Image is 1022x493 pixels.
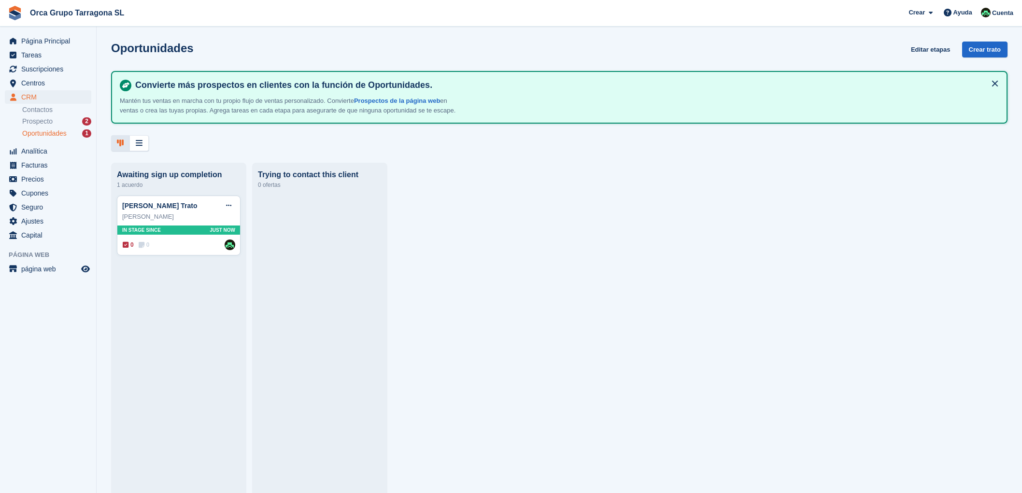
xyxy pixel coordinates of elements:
a: menu [5,144,91,158]
span: Ayuda [953,8,972,17]
span: Just now [210,226,235,234]
div: 0 ofertas [258,179,382,191]
h1: Oportunidades [111,42,194,55]
span: Página Principal [21,34,79,48]
div: Trying to contact this client [258,170,382,179]
a: Vista previa de la tienda [80,263,91,275]
span: 0 [139,240,150,249]
a: menu [5,158,91,172]
a: menu [5,90,91,104]
span: Tareas [21,48,79,62]
span: 0 [123,240,134,249]
a: menu [5,186,91,200]
div: 2 [82,117,91,126]
img: Tania [225,239,235,250]
span: CRM [21,90,79,104]
span: Analítica [21,144,79,158]
a: menu [5,34,91,48]
a: menu [5,214,91,228]
a: menú [5,262,91,276]
div: Awaiting sign up completion [117,170,241,179]
img: Tania [981,8,991,17]
span: Suscripciones [21,62,79,76]
span: Cupones [21,186,79,200]
a: menu [5,200,91,214]
div: 1 [82,129,91,138]
a: Oportunidades 1 [22,128,91,139]
span: Centros [21,76,79,90]
span: Cuenta [992,8,1013,18]
a: menu [5,62,91,76]
img: stora-icon-8386f47178a22dfd0bd8f6a31ec36ba5ce8667c1dd55bd0f319d3a0aa187defe.svg [8,6,22,20]
a: [PERSON_NAME] Trato [122,202,198,210]
span: Seguro [21,200,79,214]
a: Crear trato [962,42,1008,57]
a: Contactos [22,105,91,114]
span: Crear [908,8,925,17]
span: Oportunidades [22,129,67,138]
h4: Convierte más prospectos en clientes con la función de Oportunidades. [131,80,999,91]
span: Prospecto [22,117,53,126]
span: Capital [21,228,79,242]
a: menu [5,48,91,62]
div: [PERSON_NAME] [122,212,235,222]
span: In stage since [122,226,161,234]
span: Ajustes [21,214,79,228]
a: Prospecto 2 [22,116,91,127]
a: Prospectos de la página web [354,97,440,104]
span: Precios [21,172,79,186]
a: menu [5,76,91,90]
span: Página web [9,250,96,260]
span: página web [21,262,79,276]
span: Facturas [21,158,79,172]
a: Editar etapas [907,42,954,57]
a: menu [5,172,91,186]
a: Orca Grupo Tarragona SL [26,5,128,21]
a: menu [5,228,91,242]
p: Mantén tus ventas en marcha con tu propio flujo de ventas personalizado. Convierte en ventas o cr... [120,96,458,115]
div: 1 acuerdo [117,179,241,191]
